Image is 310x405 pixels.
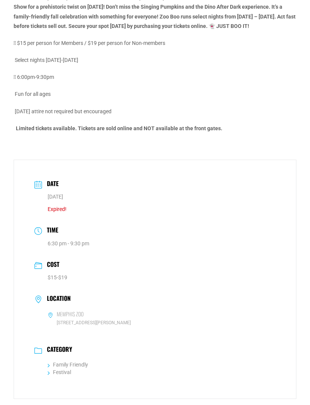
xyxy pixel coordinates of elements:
span: Expired! [48,206,67,213]
h3: Date [43,179,59,190]
span: [STREET_ADDRESS][PERSON_NAME] [48,320,276,327]
span: [DATE] [48,194,63,200]
p: Select nights [DATE]-[DATE] [14,56,296,65]
a: Family Friendly [48,362,88,368]
p: [DATE] attire not required but encouraged [14,107,296,117]
h3: Cost [43,260,59,271]
h3: Category [43,346,72,355]
p: Fun for all ages [14,90,296,99]
p: 6:00pm-9:30pm [14,73,296,82]
dd: $15-$19 [34,273,276,283]
abbr: 6:30 pm - 9:30 pm [48,241,89,247]
a: Festival [48,370,71,376]
h3: Location [43,295,71,304]
h3: Time [43,226,58,237]
p: $15 per person for Members / $19 per person for Non-members [14,39,296,48]
h6: Memphis Zoo [57,311,84,318]
strong: Limited tickets available. Tickets are sold online and NOT available at the front gates. [16,126,222,132]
